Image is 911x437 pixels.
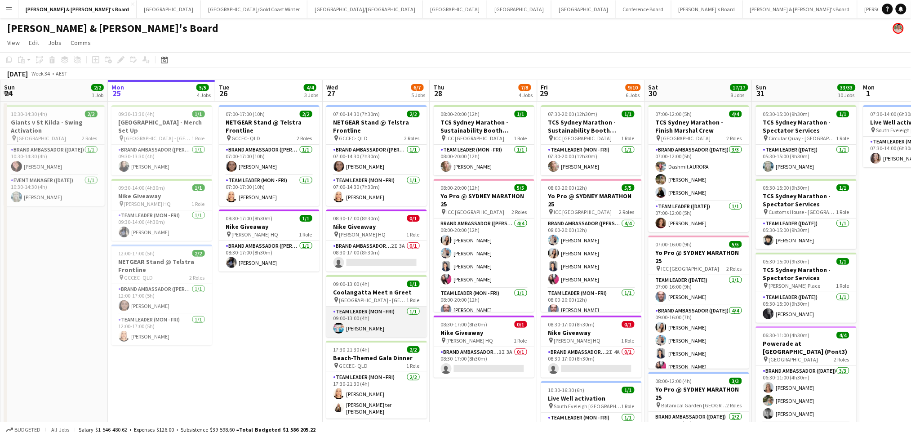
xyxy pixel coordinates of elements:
[616,0,671,18] button: Conference Board
[487,0,551,18] button: [GEOGRAPHIC_DATA]
[18,0,137,18] button: [PERSON_NAME] & [PERSON_NAME]'s Board
[743,0,858,18] button: [PERSON_NAME] & [PERSON_NAME]'s Board
[4,425,42,435] button: Budgeted
[201,0,307,18] button: [GEOGRAPHIC_DATA]/Gold Coast Winter
[239,426,316,433] span: Total Budgeted $1 586 205.22
[551,0,616,18] button: [GEOGRAPHIC_DATA]
[307,0,423,18] button: [GEOGRAPHIC_DATA]/[GEOGRAPHIC_DATA]
[671,0,743,18] button: [PERSON_NAME]'s Board
[893,23,904,34] app-user-avatar: Arrence Torres
[423,0,487,18] button: [GEOGRAPHIC_DATA]
[14,427,40,433] span: Budgeted
[49,426,71,433] span: All jobs
[79,426,316,433] div: Salary $1 546 480.62 + Expenses $126.00 + Subsistence $39 598.60 =
[137,0,201,18] button: [GEOGRAPHIC_DATA]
